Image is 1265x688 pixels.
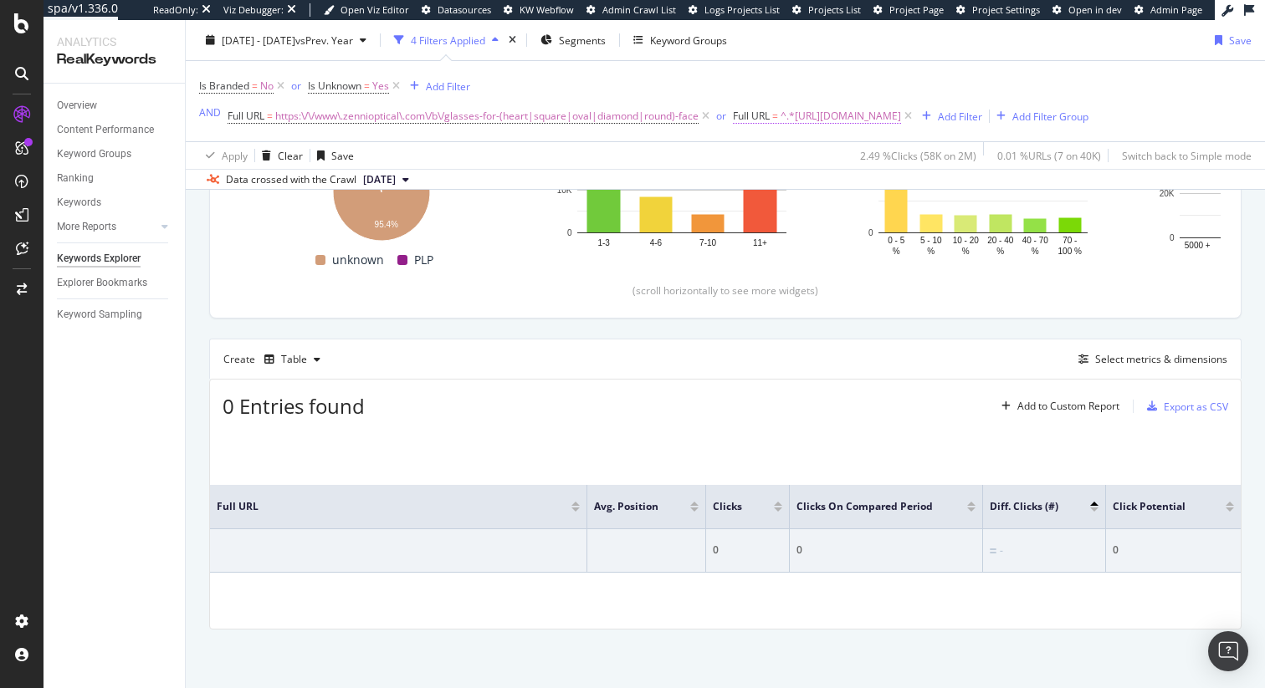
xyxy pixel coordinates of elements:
[228,109,264,123] span: Full URL
[1052,3,1122,17] a: Open in dev
[927,247,935,256] text: %
[331,148,354,162] div: Save
[1229,33,1252,47] div: Save
[1012,109,1088,123] div: Add Filter Group
[792,3,861,17] a: Projects List
[557,186,572,195] text: 10K
[199,104,221,120] button: AND
[403,76,470,96] button: Add Filter
[704,3,780,16] span: Logs Projects List
[308,79,361,93] span: Is Unknown
[1208,631,1248,671] div: Open Intercom Messenger
[733,109,770,123] span: Full URL
[1115,142,1252,169] button: Switch back to Simple mode
[1185,241,1211,250] text: 5000 +
[716,109,726,123] div: or
[57,145,131,163] div: Keyword Groups
[1022,236,1049,245] text: 40 - 70
[295,33,353,47] span: vs Prev. Year
[260,74,274,98] span: No
[199,27,373,54] button: [DATE] - [DATE]vsPrev. Year
[57,250,173,268] a: Keywords Explorer
[915,106,982,126] button: Add Filter
[1063,236,1077,245] text: 70 -
[223,346,327,373] div: Create
[426,79,470,93] div: Add Filter
[1208,27,1252,54] button: Save
[889,3,944,16] span: Project Page
[987,236,1014,245] text: 20 - 40
[57,170,173,187] a: Ranking
[1140,393,1228,420] button: Export as CSV
[57,194,173,211] a: Keywords
[1095,352,1227,366] div: Select metrics & dimensions
[275,104,699,128] span: https:\/\/www\.zennioptical\.com\/b\/glasses-for-(heart|square|oval|diamond|round)-face
[1221,241,1244,250] text: 1000 -
[363,172,396,187] span: 2025 May. 16th
[1113,543,1234,558] div: 0
[962,247,970,256] text: %
[1160,189,1175,198] text: 20K
[57,97,173,115] a: Overview
[650,33,727,47] div: Keyword Groups
[364,79,370,93] span: =
[387,27,505,54] button: 4 Filters Applied
[1072,349,1227,369] button: Select metrics & dimensions
[559,33,606,47] span: Segments
[199,79,249,93] span: Is Branded
[860,148,976,162] div: 2.49 % Clicks ( 58K on 2M )
[868,228,873,237] text: 0
[57,218,116,236] div: More Reports
[199,142,248,169] button: Apply
[356,170,416,190] button: [DATE]
[217,499,546,514] span: Full URL
[57,194,101,211] div: Keywords
[627,27,734,54] button: Keyword Groups
[504,3,574,17] a: KW Webflow
[1170,233,1175,242] text: 0
[57,274,147,292] div: Explorer Bookmarks
[808,3,861,16] span: Projects List
[57,33,172,50] div: Analytics
[689,3,780,17] a: Logs Projects List
[713,543,782,558] div: 0
[1134,3,1202,17] a: Admin Page
[920,236,942,245] text: 5 - 10
[1000,543,1003,558] div: -
[332,250,384,270] span: unknown
[57,121,173,139] a: Content Performance
[57,306,142,324] div: Keyword Sampling
[230,283,1221,298] div: (scroll horizontally to see more widgets)
[893,247,900,256] text: %
[57,306,173,324] a: Keyword Sampling
[716,108,726,124] button: or
[990,499,1065,514] span: Diff. Clicks (#)
[1017,401,1119,411] div: Add to Custom Report
[1032,247,1039,256] text: %
[411,33,485,47] div: 4 Filters Applied
[1058,247,1082,256] text: 100 %
[1164,400,1228,414] div: Export as CSV
[594,499,665,514] span: Avg. Position
[222,33,295,47] span: [DATE] - [DATE]
[972,3,1040,16] span: Project Settings
[414,250,433,270] span: PLP
[534,27,612,54] button: Segments
[258,346,327,373] button: Table
[222,148,248,162] div: Apply
[938,109,982,123] div: Add Filter
[57,121,154,139] div: Content Performance
[57,274,173,292] a: Explorer Bookmarks
[57,218,156,236] a: More Reports
[278,148,303,162] div: Clear
[505,32,520,48] div: times
[57,50,172,69] div: RealKeywords
[291,79,301,93] div: or
[281,354,307,364] div: Table
[255,142,303,169] button: Clear
[57,145,173,163] a: Keyword Groups
[996,247,1004,256] text: %
[310,142,354,169] button: Save
[781,104,901,128] span: ^.*[URL][DOMAIN_NAME]
[888,236,904,245] text: 0 - 5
